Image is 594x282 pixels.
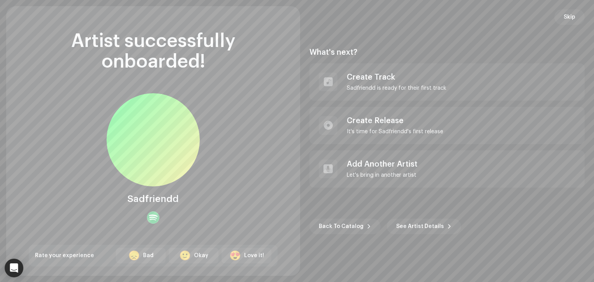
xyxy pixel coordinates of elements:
div: Let's bring in another artist [347,172,418,178]
div: Create Track [347,73,446,82]
span: See Artist Details [396,219,444,234]
div: Sadfriendd [128,193,179,205]
span: Skip [564,9,575,25]
button: Skip [554,9,585,25]
div: Open Intercom Messenger [5,259,23,277]
div: Add Another Artist [347,160,418,169]
re-a-post-create-item: Create Track [309,63,585,101]
div: What's next? [309,48,585,57]
div: It's time for Sadfriendd's first release [347,129,443,135]
span: Rate your experience [35,253,94,258]
div: 😍 [229,251,241,260]
div: Create Release [347,116,443,125]
button: See Artist Details [387,219,461,234]
div: Artist successfully onboarded! [29,31,278,72]
re-a-post-create-item: Add Another Artist [309,150,585,188]
div: 😞 [128,251,140,260]
div: Bad [143,252,154,260]
button: Back To Catalog [309,219,381,234]
re-a-post-create-item: Create Release [309,107,585,144]
div: Sadfriendd is ready for their first track [347,85,446,91]
span: Back To Catalog [319,219,363,234]
div: Love it! [244,252,264,260]
div: 🙂 [179,251,191,260]
div: Okay [194,252,208,260]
